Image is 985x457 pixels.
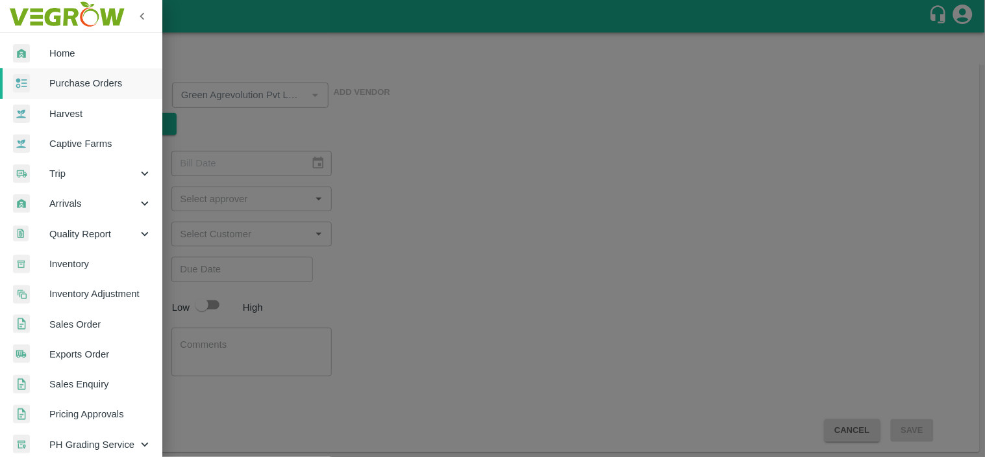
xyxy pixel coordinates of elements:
span: Arrivals [49,196,138,211]
span: Harvest [49,107,152,121]
img: harvest [13,104,30,124]
img: inventory [13,285,30,304]
span: Captive Farms [49,137,152,151]
span: Sales Enquiry [49,377,152,391]
img: sales [13,405,30,424]
img: sales [13,315,30,333]
img: delivery [13,164,30,183]
img: harvest [13,134,30,153]
img: whInventory [13,255,30,274]
img: whArrival [13,194,30,213]
img: sales [13,375,30,394]
span: Exports Order [49,347,152,361]
span: Purchase Orders [49,76,152,90]
span: Sales Order [49,317,152,332]
span: Home [49,46,152,60]
img: whArrival [13,44,30,63]
img: qualityReport [13,226,29,242]
span: Pricing Approvals [49,407,152,421]
img: whTracker [13,435,30,454]
span: PH Grading Service [49,437,138,452]
span: Inventory Adjustment [49,287,152,301]
img: reciept [13,74,30,93]
span: Trip [49,166,138,181]
span: Quality Report [49,227,138,241]
img: shipments [13,345,30,363]
span: Inventory [49,257,152,271]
